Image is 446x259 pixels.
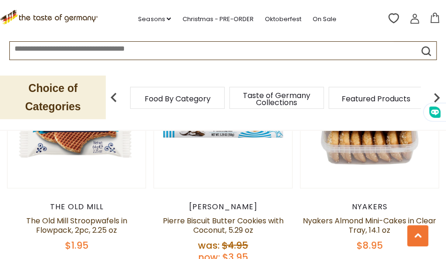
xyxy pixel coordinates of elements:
[342,95,410,102] a: Featured Products
[198,238,219,251] label: Was:
[145,95,211,102] a: Food By Category
[300,202,439,211] div: Nyakers
[182,14,253,24] a: Christmas - PRE-ORDER
[356,238,382,251] span: $8.95
[222,238,248,251] span: $4.95
[239,92,314,106] a: Taste of Germany Collections
[104,88,123,107] img: previous arrow
[264,14,301,24] a: Oktoberfest
[65,238,88,251] span: $1.95
[312,14,336,24] a: On Sale
[162,215,283,235] a: Pierre Biscuit Butter Cookies with Coconut, 5.29 oz
[26,215,127,235] a: The Old Mill Stroopwafels in Flowpack, 2pc, 2.25 oz
[138,14,171,24] a: Seasons
[303,215,436,235] a: Nyakers Almond Mini-Cakes in Clear Tray, 14.1 oz
[7,202,146,211] div: The Old Mill
[154,202,292,211] div: [PERSON_NAME]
